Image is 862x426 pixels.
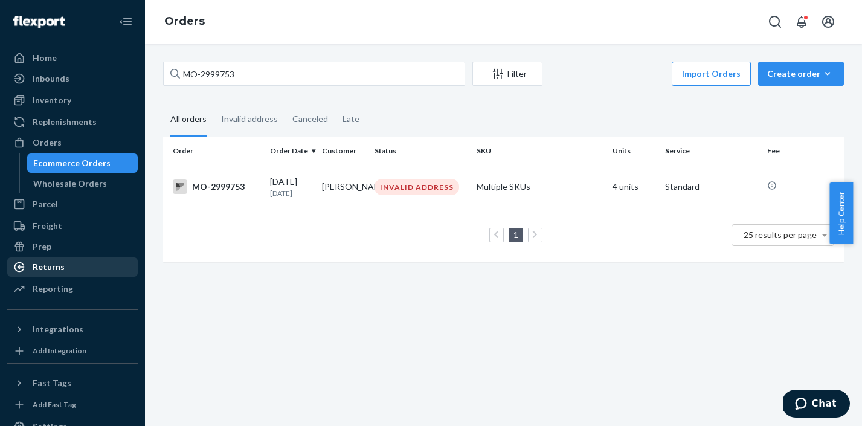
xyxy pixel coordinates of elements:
[27,174,138,193] a: Wholesale Orders
[816,10,840,34] button: Open account menu
[472,137,608,166] th: SKU
[7,91,138,110] a: Inventory
[7,216,138,236] a: Freight
[473,68,542,80] div: Filter
[665,181,757,193] p: Standard
[292,103,328,135] div: Canceled
[163,62,465,86] input: Search orders
[763,10,787,34] button: Open Search Box
[13,16,65,28] img: Flexport logo
[7,344,138,358] a: Add Integration
[33,137,62,149] div: Orders
[33,283,73,295] div: Reporting
[163,137,265,166] th: Order
[511,230,521,240] a: Page 1 is your current page
[472,166,608,208] td: Multiple SKUs
[7,373,138,393] button: Fast Tags
[170,103,207,137] div: All orders
[33,323,83,335] div: Integrations
[164,15,205,28] a: Orders
[33,261,65,273] div: Returns
[33,157,111,169] div: Ecommerce Orders
[7,398,138,412] a: Add Fast Tag
[270,188,312,198] p: [DATE]
[7,237,138,256] a: Prep
[27,153,138,173] a: Ecommerce Orders
[7,133,138,152] a: Orders
[762,137,844,166] th: Fee
[608,166,660,208] td: 4 units
[829,182,853,244] button: Help Center
[33,377,71,389] div: Fast Tags
[472,62,542,86] button: Filter
[7,112,138,132] a: Replenishments
[343,103,359,135] div: Late
[7,279,138,299] a: Reporting
[33,178,107,190] div: Wholesale Orders
[33,399,76,410] div: Add Fast Tag
[608,137,660,166] th: Units
[33,240,51,253] div: Prep
[173,179,260,194] div: MO-2999753
[672,62,751,86] button: Import Orders
[317,166,369,208] td: [PERSON_NAME]
[7,195,138,214] a: Parcel
[221,103,278,135] div: Invalid address
[767,68,835,80] div: Create order
[33,94,71,106] div: Inventory
[375,179,459,195] div: INVALID ADDRESS
[270,176,312,198] div: [DATE]
[7,69,138,88] a: Inbounds
[33,198,58,210] div: Parcel
[7,48,138,68] a: Home
[7,257,138,277] a: Returns
[790,10,814,34] button: Open notifications
[660,137,762,166] th: Service
[33,220,62,232] div: Freight
[783,390,850,420] iframe: Opens a widget where you can chat to one of our agents
[33,116,97,128] div: Replenishments
[370,137,472,166] th: Status
[758,62,844,86] button: Create order
[322,146,364,156] div: Customer
[33,346,86,356] div: Add Integration
[114,10,138,34] button: Close Navigation
[744,230,817,240] span: 25 results per page
[33,52,57,64] div: Home
[265,137,317,166] th: Order Date
[155,4,214,39] ol: breadcrumbs
[7,320,138,339] button: Integrations
[33,73,69,85] div: Inbounds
